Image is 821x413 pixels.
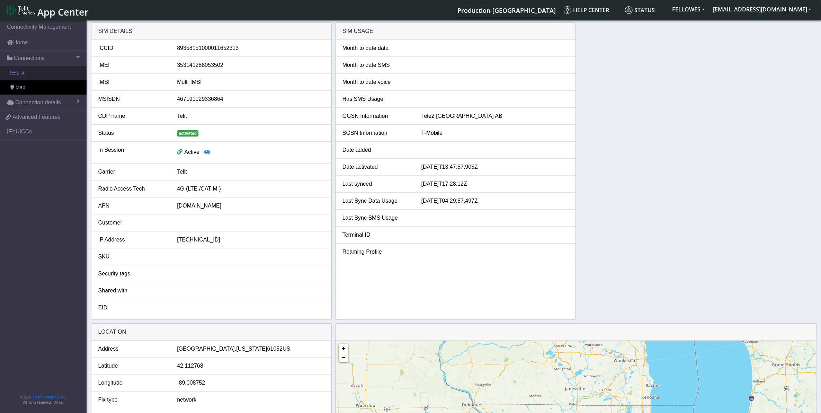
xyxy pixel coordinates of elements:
[93,396,172,404] div: Fix type
[93,95,172,103] div: MSISDN
[625,6,655,14] span: Status
[16,84,25,91] span: Map
[93,168,172,176] div: Carrier
[93,185,172,193] div: Radio Access Tech
[337,248,416,256] div: Roaming Profile
[337,214,416,222] div: Last Sync SMS Usage
[709,3,815,16] button: [EMAIL_ADDRESS][DOMAIN_NAME]
[177,130,198,137] span: activated
[172,112,330,120] div: Telit
[172,202,330,210] div: [DOMAIN_NAME]
[337,163,416,171] div: Date activated
[93,345,172,353] div: Address
[93,362,172,370] div: Latitude
[172,236,330,244] div: [TECHNICAL_ID]
[93,78,172,86] div: IMSI
[199,146,215,159] button: View session details
[15,98,61,107] span: Connection details
[283,345,290,353] span: US
[93,304,172,312] div: EID
[172,168,330,176] div: Telit
[416,180,574,188] div: [DATE]T17:28:12Z
[17,69,24,77] span: List
[336,23,575,40] div: SIM Usage
[172,61,330,69] div: 353141288053502
[172,44,330,52] div: 89358151000011652313
[172,396,330,404] div: network
[93,236,172,244] div: IP Address
[93,379,172,387] div: Longitude
[561,3,622,17] a: Help center
[337,44,416,52] div: Month to date data
[337,146,416,154] div: Date added
[337,78,416,86] div: Month to date voice
[337,112,416,120] div: GGSN Information
[6,5,35,16] img: logo-telit-cinterion-gw-new.png
[93,112,172,120] div: CDP name
[416,112,574,120] div: Tele2 [GEOGRAPHIC_DATA] AB
[172,379,330,387] div: -89.008752
[337,197,416,205] div: Last Sync Data Usage
[416,163,574,171] div: [DATE]T13:47:57.905Z
[339,344,348,353] a: Zoom in
[6,3,88,18] a: App Center
[93,219,172,227] div: Customer
[267,345,283,353] span: 61052
[172,95,330,103] div: 467191029336864
[91,324,331,341] div: LOCATION
[184,149,199,155] span: Active
[457,6,556,15] span: Production-[GEOGRAPHIC_DATA]
[177,345,236,353] span: [GEOGRAPHIC_DATA],
[93,287,172,295] div: Shared with
[172,362,330,370] div: 42.112768
[457,3,555,17] a: Your current platform instance
[416,197,574,205] div: [DATE]T04:29:57.497Z
[14,54,45,62] span: Connections
[93,270,172,278] div: Security tags
[93,146,172,159] div: In Session
[37,6,89,18] span: App Center
[93,129,172,137] div: Status
[337,129,416,137] div: SGSN Information
[91,23,331,40] div: SIM details
[12,113,61,121] span: Advanced Features
[337,180,416,188] div: Last synced
[93,253,172,261] div: SKU
[668,3,709,16] button: FELLOWES
[337,95,416,103] div: Has SMS Usage
[564,6,609,14] span: Help center
[416,129,574,137] div: T-Mobile
[93,202,172,210] div: APN
[172,78,330,86] div: Multi IMSI
[337,231,416,239] div: Terminal ID
[625,6,633,14] img: status.svg
[339,353,348,362] a: Zoom out
[93,44,172,52] div: ICCID
[622,3,668,17] a: Status
[564,6,571,14] img: knowledge.svg
[337,61,416,69] div: Month to date SMS
[93,61,172,69] div: IMEI
[31,395,66,399] a: Telit IoT Solutions, Inc.
[172,185,330,193] div: 4G (LTE /CAT-M )
[236,345,267,353] span: [US_STATE]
